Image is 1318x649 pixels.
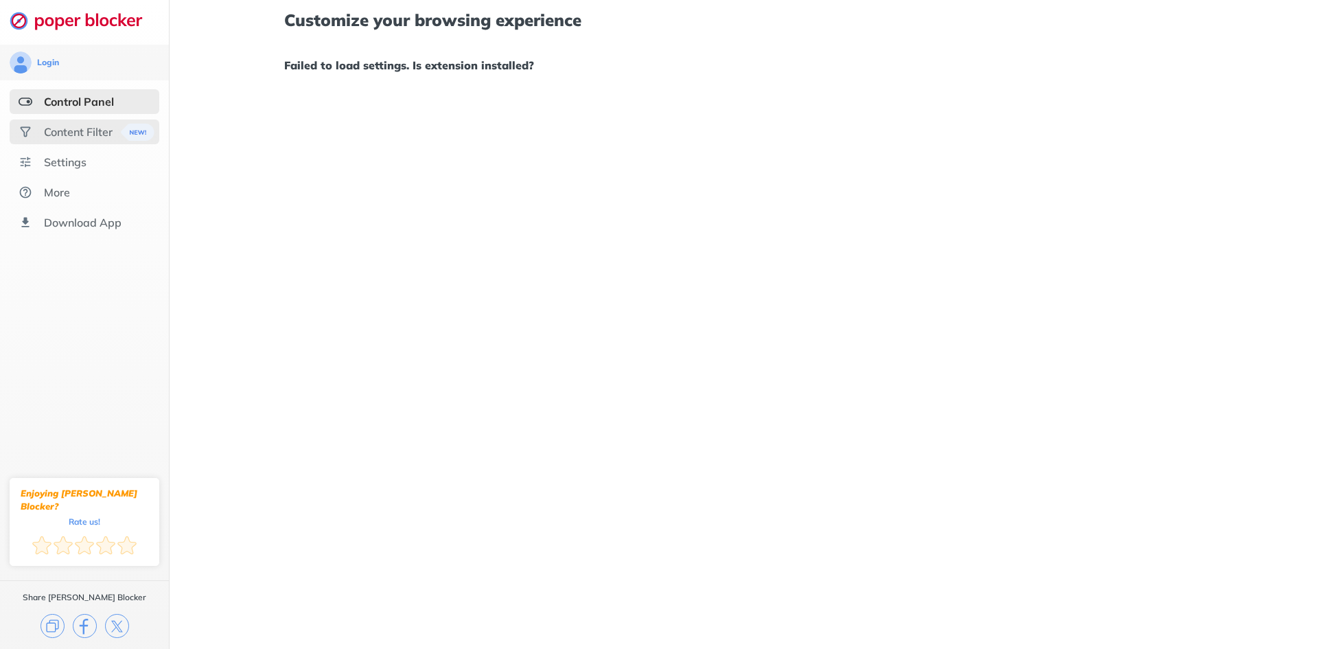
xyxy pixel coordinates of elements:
[44,185,70,199] div: More
[117,124,151,141] img: menuBanner.svg
[19,185,32,199] img: about.svg
[44,125,113,139] div: Content Filter
[105,614,129,638] img: x.svg
[21,487,148,513] div: Enjoying [PERSON_NAME] Blocker?
[44,95,114,109] div: Control Panel
[73,614,97,638] img: facebook.svg
[44,216,122,229] div: Download App
[19,155,32,169] img: settings.svg
[284,56,1203,74] h1: Failed to load settings. Is extension installed?
[37,57,59,68] div: Login
[10,11,157,30] img: logo-webpage.svg
[19,125,32,139] img: social.svg
[19,95,32,109] img: features-selected.svg
[10,52,32,73] img: avatar.svg
[41,614,65,638] img: copy.svg
[23,592,146,603] div: Share [PERSON_NAME] Blocker
[19,216,32,229] img: download-app.svg
[69,519,100,525] div: Rate us!
[44,155,86,169] div: Settings
[284,11,1203,29] h1: Customize your browsing experience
